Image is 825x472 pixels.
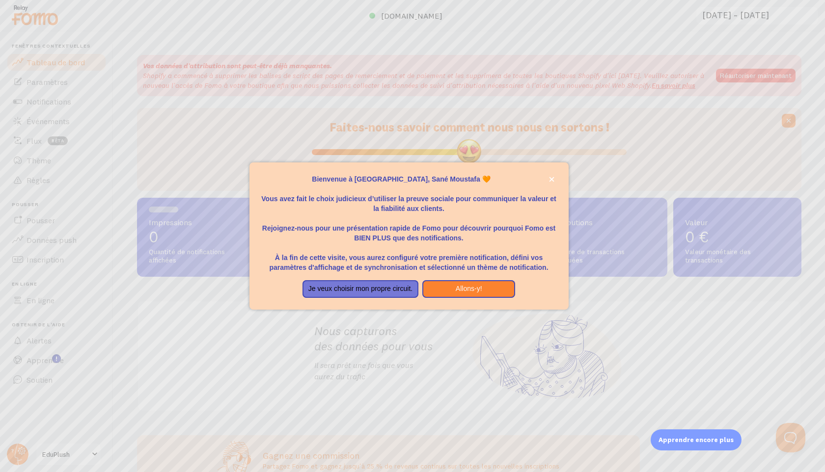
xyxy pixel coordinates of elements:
font: Apprendre encore plus [659,436,734,444]
div: Bienvenue chez Fomo, Sané Moustafa 🧡 Vous avez fait le bon choix en utilisant la preuve sociale p... [249,162,569,310]
font: Je veux choisir mon propre circuit. [308,285,412,292]
font: Allons-y! [456,285,482,292]
font: Bienvenue à [GEOGRAPHIC_DATA], Sané Moustafa 🧡 [312,175,490,183]
button: Allons-y! [422,280,515,298]
font: Vous avez fait le choix judicieux d’utiliser la preuve sociale pour communiquer la valeur et la f... [261,195,556,212]
button: fermer, [547,174,557,184]
div: Apprendre encore plus [651,429,742,450]
button: Je veux choisir mon propre circuit. [302,280,418,298]
font: À la fin de cette visite, vous aurez configuré votre première notification, défini vos paramètres... [269,254,548,271]
font: Rejoignez-nous pour une présentation rapide de Fomo pour découvrir pourquoi Fomo est BIEN PLUS qu... [262,224,555,242]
